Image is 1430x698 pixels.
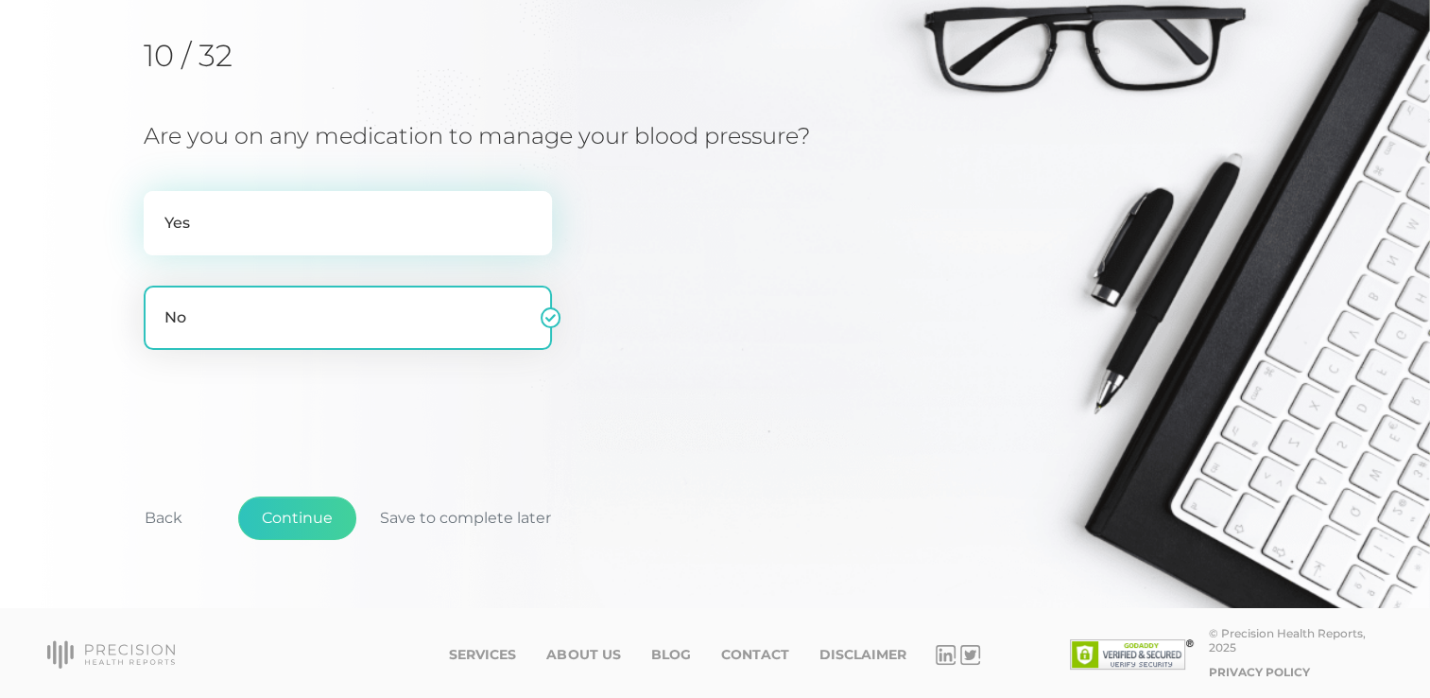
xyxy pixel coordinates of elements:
button: Save to complete later [356,497,575,540]
button: Continue [238,497,356,540]
img: SSL site seal - click to verify [1070,639,1194,670]
label: Yes [144,191,552,255]
a: Blog [650,647,690,663]
a: Services [449,647,516,663]
a: Disclaimer [818,647,905,663]
h2: 10 / 32 [144,38,337,74]
div: © Precision Health Reports, 2025 [1209,626,1383,654]
label: No [144,286,552,350]
a: About Us [546,647,620,663]
a: Privacy Policy [1209,665,1310,679]
a: Contact [720,647,788,663]
button: Back [121,497,206,540]
h3: Are you on any medication to manage your blood pressure? [144,123,829,150]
